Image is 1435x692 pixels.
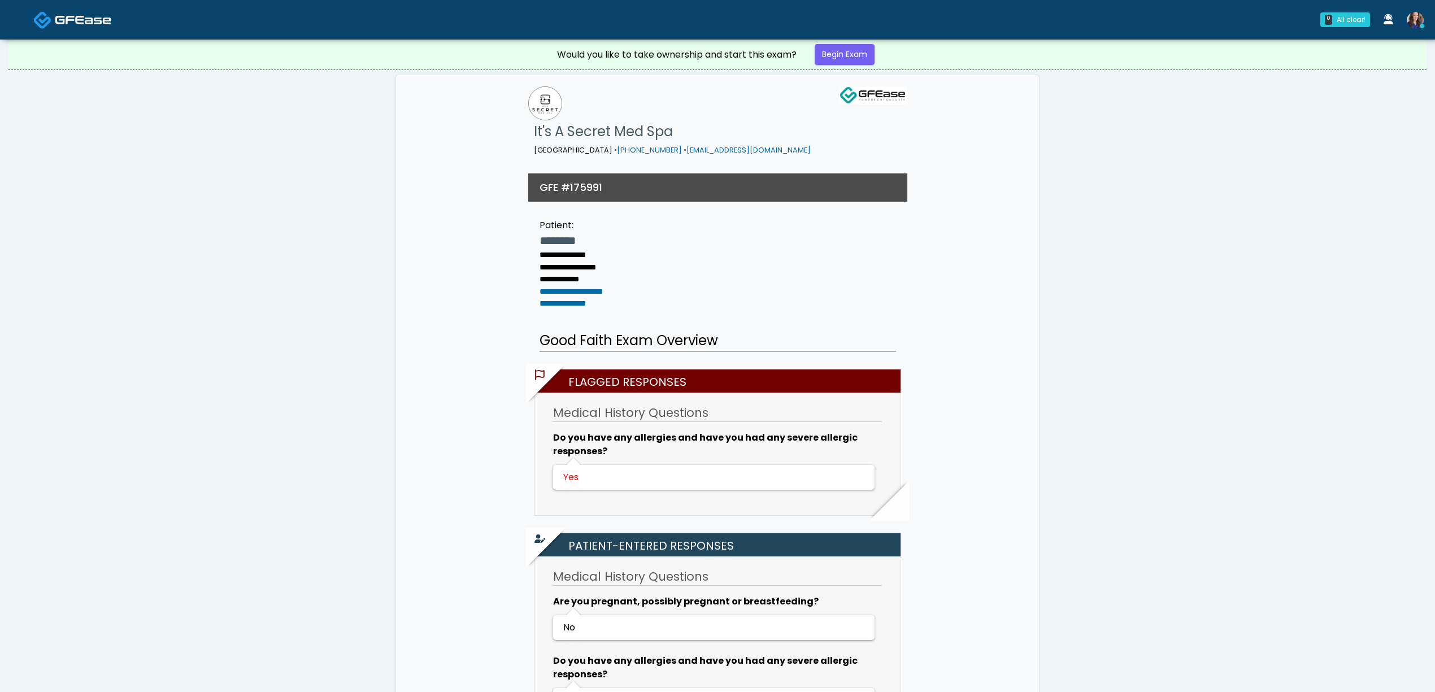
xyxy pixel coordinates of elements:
[553,431,858,458] b: Do you have any allergies and have you had any severe allergic responses?
[528,86,562,120] img: It's A Secret Med Spa
[684,145,686,155] span: •
[33,11,52,29] img: Docovia
[534,145,811,155] small: [GEOGRAPHIC_DATA]
[557,48,797,62] div: Would you like to take ownership and start this exam?
[33,1,111,38] a: Docovia
[540,369,901,393] h2: Flagged Responses
[553,404,882,422] h3: Medical History Questions
[553,654,858,681] b: Do you have any allergies and have you had any severe allergic responses?
[614,145,617,155] span: •
[1314,8,1377,32] a: 0 All clear!
[563,471,862,484] div: Yes
[55,14,111,25] img: Docovia
[553,595,819,608] b: Are you pregnant, possibly pregnant or breastfeeding?
[839,86,907,105] img: GFEase Logo
[686,145,811,155] a: [EMAIL_ADDRESS][DOMAIN_NAME]
[553,568,882,586] h3: Medical History Questions
[563,621,575,634] span: No
[540,180,602,194] h3: GFE #175991
[534,120,811,143] h1: It's A Secret Med Spa
[540,330,896,352] h2: Good Faith Exam Overview
[1325,15,1332,25] div: 0
[1337,15,1366,25] div: All clear!
[1407,12,1424,29] img: Kristin Adams
[617,145,682,155] a: [PHONE_NUMBER]
[540,533,901,556] h2: Patient-entered Responses
[815,44,875,65] a: Begin Exam
[540,219,603,232] div: Patient:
